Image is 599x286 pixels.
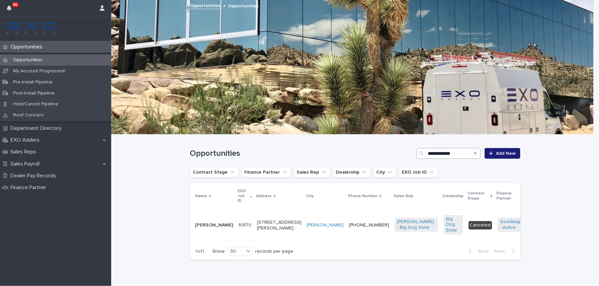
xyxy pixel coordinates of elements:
[500,219,523,230] a: Goodleap - Active
[257,192,272,200] p: Address
[492,248,520,254] button: Next
[399,167,438,178] button: EXO Job ID
[485,148,520,159] a: Add New
[238,187,249,205] p: EXO Job ID
[496,151,516,156] span: Add New
[8,68,71,74] p: My Account Progression
[228,2,259,9] p: Opportunities
[5,22,57,35] img: FKS5r6ZBThi8E5hshIGi
[294,167,330,178] button: Sales Rep
[256,249,294,254] p: records per page
[239,221,253,228] p: 10870
[7,4,16,16] div: 90
[196,222,233,228] p: [PERSON_NAME]
[495,249,509,254] span: Next
[257,220,302,231] p: [STREET_ADDRESS][PERSON_NAME]
[468,190,489,202] p: Contract Stage
[8,161,45,167] p: Sales Payroll
[8,184,52,191] p: Finance Partner
[190,1,221,9] a: Opportunities
[8,79,58,85] p: Pre-Install Pipeline
[242,167,291,178] button: Finance Partner
[333,167,371,178] button: Dealership
[8,44,48,50] p: Opportunities
[8,173,61,179] p: Dealer Pay Records
[8,149,41,155] p: Sales Reps
[469,221,492,229] div: Canceled
[190,167,239,178] button: Contract Stage
[8,112,49,118] p: Roof Concern
[397,219,436,230] a: [PERSON_NAME] - Big Dog Solar
[8,91,60,96] p: Post-Install Pipeline
[196,192,207,200] p: Name
[463,248,492,254] button: Back
[307,222,344,228] a: [PERSON_NAME]
[394,192,414,200] p: Sales Rep
[190,243,210,260] p: 1 of 1
[8,57,48,63] p: Opportunities
[446,216,460,233] a: Big Dog Solar
[417,148,481,159] input: Search
[190,149,414,158] h1: Opportunities
[306,192,314,200] p: City
[443,192,464,200] p: Dealership
[349,223,389,227] a: [PHONE_NUMBER]
[13,2,18,7] p: 90
[228,248,244,255] div: 30
[475,249,489,254] span: Back
[8,137,45,143] p: EXO Adders
[497,190,527,202] p: Finance Partner
[213,249,225,254] p: Show
[349,192,378,200] p: Phone Number
[190,209,582,241] tr: [PERSON_NAME]1087010870 [STREET_ADDRESS][PERSON_NAME][PERSON_NAME] [PHONE_NUMBER][PERSON_NAME] - ...
[8,101,64,107] p: Hold/Cancel Pipeline
[373,167,396,178] button: City
[8,125,67,132] p: Department Directory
